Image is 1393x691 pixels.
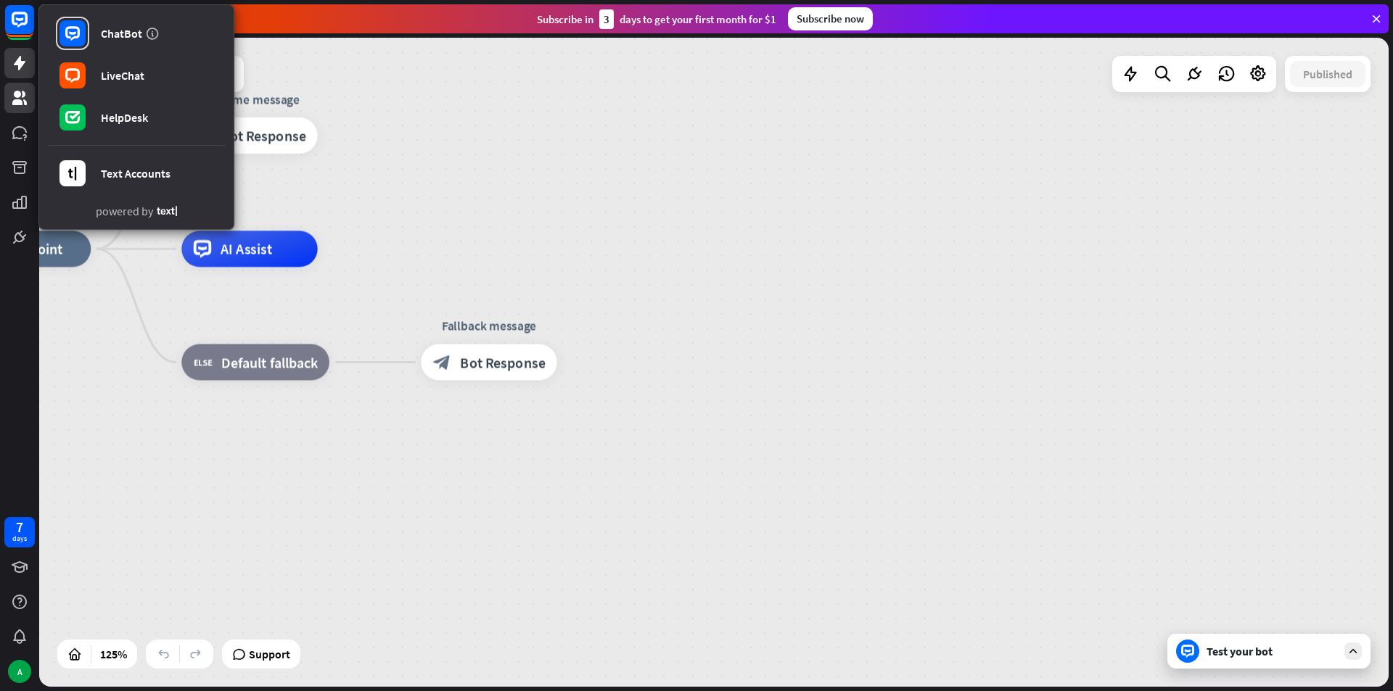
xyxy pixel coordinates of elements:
div: Subscribe in days to get your first month for $1 [537,9,776,29]
div: A [8,660,31,683]
div: days [12,534,27,544]
div: Fallback message [408,317,571,335]
span: Bot Response [221,127,306,145]
div: Welcome message [168,91,332,109]
a: 7 days [4,517,35,547]
span: Support [249,642,290,666]
span: Bot Response [460,353,546,371]
div: Subscribe now [788,7,873,30]
div: 125% [96,642,131,666]
span: Default fallback [221,353,318,371]
button: Published [1290,61,1365,87]
div: 7 [16,521,23,534]
div: Test your bot [1207,644,1337,658]
span: AI Assist [221,240,272,258]
div: 3 [599,9,614,29]
i: block_bot_response [433,353,451,371]
i: block_fallback [194,353,213,371]
button: Open LiveChat chat widget [12,6,55,49]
